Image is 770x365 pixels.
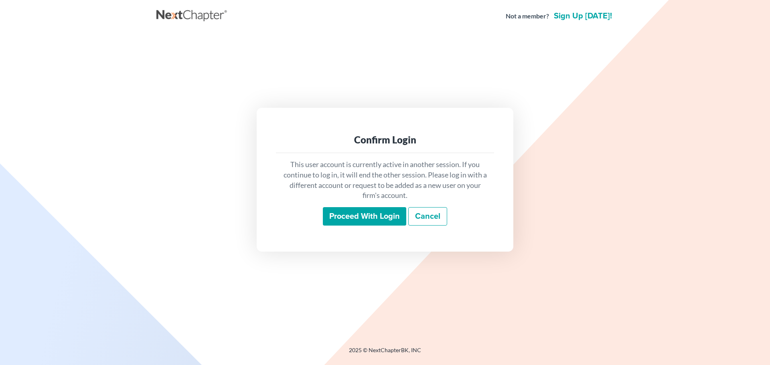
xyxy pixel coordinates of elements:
[156,346,614,361] div: 2025 © NextChapterBK, INC
[282,133,488,146] div: Confirm Login
[323,207,406,226] input: Proceed with login
[408,207,447,226] a: Cancel
[552,12,614,20] a: Sign up [DATE]!
[282,159,488,201] p: This user account is currently active in another session. If you continue to log in, it will end ...
[506,12,549,21] strong: Not a member?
